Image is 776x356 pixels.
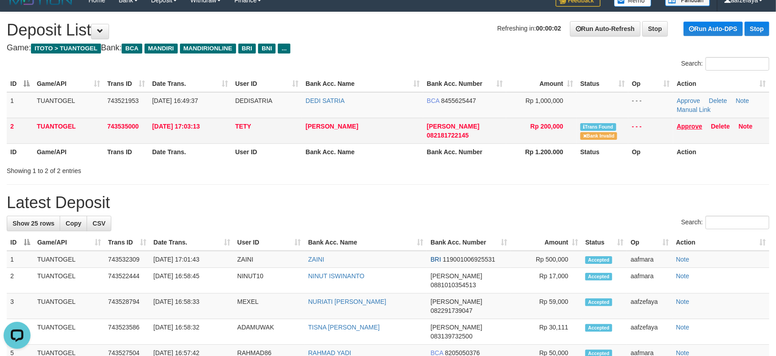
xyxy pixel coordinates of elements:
td: ZAINI [234,251,305,268]
span: Copy [66,220,81,227]
td: NINUT10 [234,268,305,294]
span: Accepted [585,324,612,332]
a: Run Auto-DPS [684,22,743,36]
td: Rp 17,000 [511,268,582,294]
span: ITOTO > TUANTOGEL [31,44,101,53]
td: [DATE] 17:01:43 [150,251,234,268]
td: aafmara [627,268,672,294]
a: Note [676,324,689,331]
a: Note [739,123,753,130]
span: Accepted [585,256,612,264]
span: BCA [122,44,142,53]
a: Note [736,97,750,104]
span: Copy 119001006925531 to clipboard [443,256,495,263]
a: Delete [711,123,730,130]
td: 2 [7,118,33,143]
td: TUANTOGEL [34,268,105,294]
a: DEDI SATRIA [306,97,345,104]
th: ID: activate to sort column descending [7,234,34,251]
th: Bank Acc. Name: activate to sort column ascending [305,234,427,251]
span: Copy 082181722145 to clipboard [427,132,469,139]
a: Note [676,256,689,263]
td: - - - [628,118,673,143]
span: BRI [430,256,441,263]
th: Date Trans.: activate to sort column ascending [150,234,234,251]
th: Rp 1.200.000 [506,143,577,160]
label: Search: [681,216,769,229]
span: Show 25 rows [13,220,54,227]
span: [PERSON_NAME] [430,298,482,305]
td: - - - [628,92,673,118]
td: 1 [7,251,34,268]
span: TETY [235,123,251,130]
td: 1 [7,92,33,118]
th: Action [673,143,769,160]
a: Copy [60,216,87,231]
td: TUANTOGEL [34,251,105,268]
th: Action: activate to sort column ascending [672,234,769,251]
span: [PERSON_NAME] [430,272,482,280]
input: Search: [706,57,769,71]
span: Similar transaction found [580,123,616,131]
span: BCA [427,97,439,104]
th: User ID: activate to sort column ascending [234,234,305,251]
th: Amount: activate to sort column ascending [506,76,577,92]
span: [PERSON_NAME] [427,123,479,130]
a: Stop [745,22,769,36]
span: Copy 083139732500 to clipboard [430,333,472,340]
span: Accepted [585,273,612,280]
a: Note [676,298,689,305]
td: Rp 500,000 [511,251,582,268]
span: DEDISATRIA [235,97,272,104]
th: Date Trans.: activate to sort column ascending [149,76,232,92]
span: [DATE] 17:03:13 [152,123,200,130]
td: [DATE] 16:58:33 [150,294,234,319]
h1: Deposit List [7,21,769,39]
a: [PERSON_NAME] [306,123,358,130]
input: Search: [706,216,769,229]
td: 743528794 [105,294,150,319]
td: TUANTOGEL [33,118,104,143]
div: Showing 1 to 2 of 2 entries [7,163,316,175]
td: 743522444 [105,268,150,294]
td: MEXEL [234,294,305,319]
td: 2 [7,268,34,294]
label: Search: [681,57,769,71]
td: TUANTOGEL [34,294,105,319]
th: ID [7,143,33,160]
a: Approve [677,97,700,104]
th: Op: activate to sort column ascending [627,234,672,251]
th: Status: activate to sort column ascending [577,76,628,92]
span: Rp 1,000,000 [526,97,563,104]
span: Refreshing in: [497,25,561,32]
span: [PERSON_NAME] [430,324,482,331]
h4: Game: Bank: [7,44,769,53]
span: Rp 200,000 [530,123,563,130]
th: Bank Acc. Number: activate to sort column ascending [427,234,511,251]
td: Rp 30,111 [511,319,582,345]
a: TISNA [PERSON_NAME] [308,324,380,331]
th: User ID [232,143,302,160]
a: Note [676,272,689,280]
button: Open LiveChat chat widget [4,4,31,31]
td: TUANTOGEL [33,92,104,118]
a: Delete [709,97,727,104]
td: aafzefaya [627,294,672,319]
a: Run Auto-Refresh [570,21,640,36]
span: Copy 8455625447 to clipboard [441,97,476,104]
a: Show 25 rows [7,216,60,231]
th: Amount: activate to sort column ascending [511,234,582,251]
th: Bank Acc. Number [423,143,506,160]
a: NURIATI [PERSON_NAME] [308,298,386,305]
th: Bank Acc. Name: activate to sort column ascending [302,76,423,92]
strong: 00:00:02 [536,25,561,32]
span: BRI [238,44,256,53]
th: User ID: activate to sort column ascending [232,76,302,92]
td: [DATE] 16:58:45 [150,268,234,294]
th: Trans ID [104,143,149,160]
a: NINUT ISWINANTO [308,272,365,280]
th: ID: activate to sort column descending [7,76,33,92]
a: Stop [642,21,668,36]
th: Op: activate to sort column ascending [628,76,673,92]
td: 3 [7,294,34,319]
